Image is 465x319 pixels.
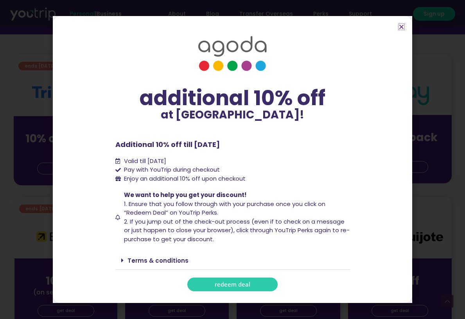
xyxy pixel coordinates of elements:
[115,109,350,120] p: at [GEOGRAPHIC_DATA]!
[115,139,350,150] p: Additional 10% off till [DATE]
[122,165,220,174] span: Pay with YouTrip during checkout
[115,251,350,270] div: Terms & conditions
[124,217,350,243] span: 2. If you jump out of the check-out process (even if to check on a message or just happen to clos...
[122,157,166,166] span: Valid till [DATE]
[215,281,250,287] span: redeem deal
[127,256,189,265] a: Terms & conditions
[115,87,350,109] div: additional 10% off
[399,24,404,30] a: Close
[124,200,325,217] span: 1. Ensure that you follow through with your purchase once you click on “Redeem Deal” on YouTrip P...
[124,191,246,199] span: We want to help you get your discount!
[124,174,246,183] span: Enjoy an additional 10% off upon checkout
[187,278,278,291] a: redeem deal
